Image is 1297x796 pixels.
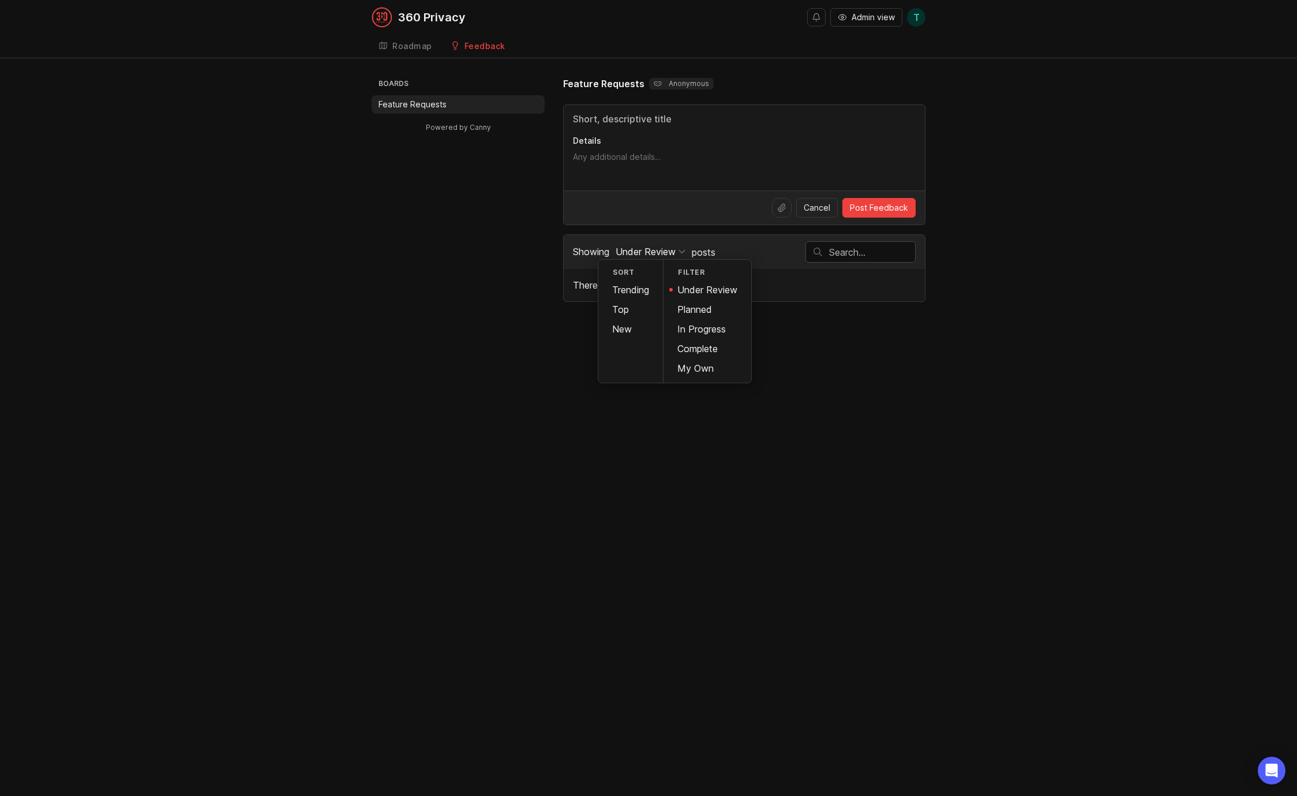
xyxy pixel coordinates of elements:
[850,202,908,214] span: Post Feedback
[804,202,830,214] span: Cancel
[392,42,432,50] div: Roadmap
[372,95,545,114] a: Feature Requests
[424,121,493,134] a: Powered by Canny
[664,339,751,358] div: Complete
[692,246,715,259] span: posts
[598,264,663,280] div: Sort
[664,300,751,319] div: Planned
[573,112,916,126] input: Title
[807,8,826,27] button: Notifications
[598,319,663,339] div: New
[829,246,915,259] input: Search…
[842,198,916,218] button: Post Feedback
[444,35,512,58] a: Feedback
[563,77,644,91] h1: Feature Requests
[573,246,609,257] span: Showing
[372,35,439,58] a: Roadmap
[852,12,895,23] span: Admin view
[613,244,688,260] button: Showing
[664,264,751,280] div: Filter
[913,10,920,24] span: T
[372,7,392,28] img: 360 Privacy logo
[598,300,663,319] div: Top
[664,280,751,300] div: Under Review
[378,99,447,110] p: Feature Requests
[796,198,838,218] button: Cancel
[654,79,709,88] p: Anonymous
[564,269,925,301] div: There are no posts.
[664,358,751,378] div: My Own
[616,245,676,258] div: Under Review
[664,319,751,339] div: In Progress
[376,77,545,93] h3: Boards
[907,8,925,27] button: T
[573,151,916,174] textarea: Details
[398,12,466,23] div: 360 Privacy
[464,42,505,50] div: Feedback
[573,135,916,147] p: Details
[598,280,663,300] div: Trending
[830,8,902,27] button: Admin view
[1258,757,1285,784] div: Open Intercom Messenger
